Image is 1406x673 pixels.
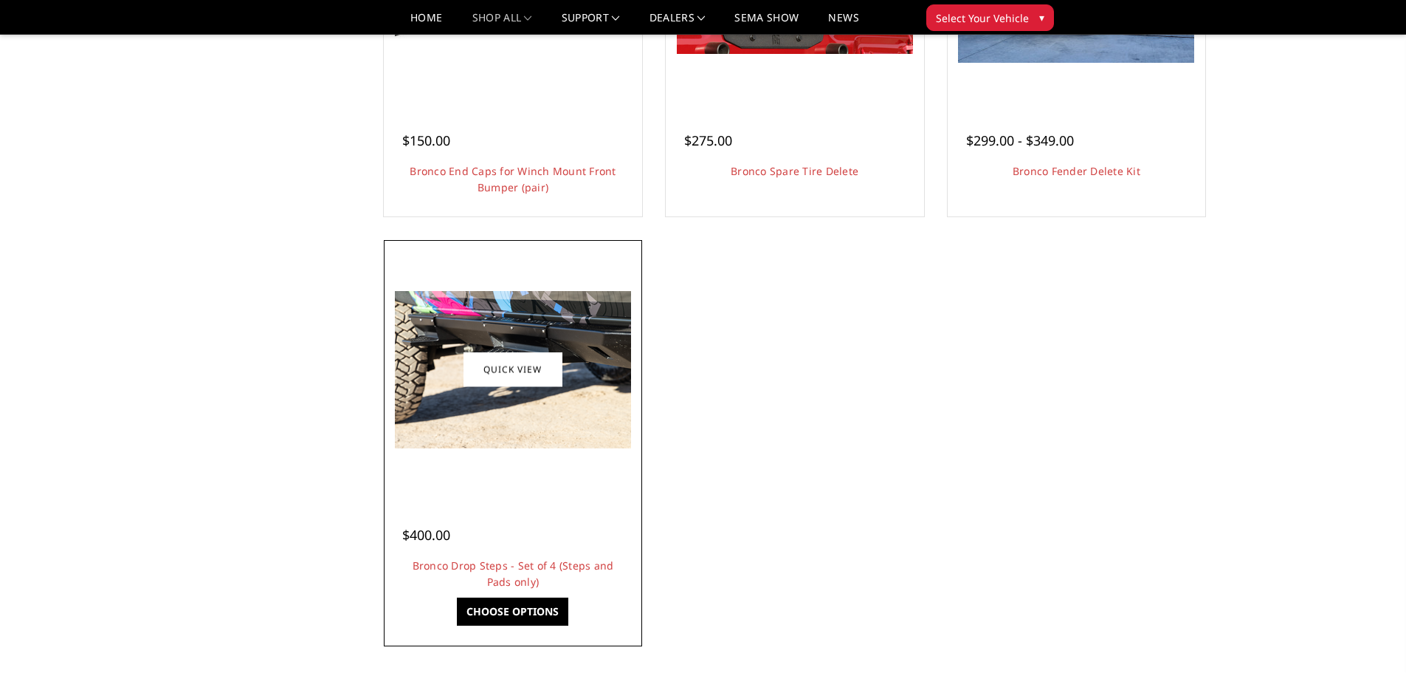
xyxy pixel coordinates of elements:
[457,598,568,626] a: Choose Options
[410,164,616,194] a: Bronco End Caps for Winch Mount Front Bumper (pair)
[1039,10,1044,25] span: ▾
[387,244,638,495] a: Bronco Drop Steps - Set of 4 (Steps and Pads only) Bronco Drop Steps - Set of 4 (Steps and Pads o...
[828,13,858,34] a: News
[1332,602,1406,673] iframe: Chat Widget
[402,131,450,149] span: $150.00
[472,13,532,34] a: shop all
[936,10,1029,26] span: Select Your Vehicle
[926,4,1054,31] button: Select Your Vehicle
[649,13,706,34] a: Dealers
[464,352,562,387] a: Quick view
[413,558,614,589] a: Bronco Drop Steps - Set of 4 (Steps and Pads only)
[1013,164,1140,178] a: Bronco Fender Delete Kit
[562,13,620,34] a: Support
[731,164,858,178] a: Bronco Spare Tire Delete
[684,131,732,149] span: $275.00
[410,13,442,34] a: Home
[966,131,1074,149] span: $299.00 - $349.00
[395,291,631,448] img: Bronco Drop Steps - Set of 4 (Steps and Pads only)
[734,13,799,34] a: SEMA Show
[402,526,450,544] span: $400.00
